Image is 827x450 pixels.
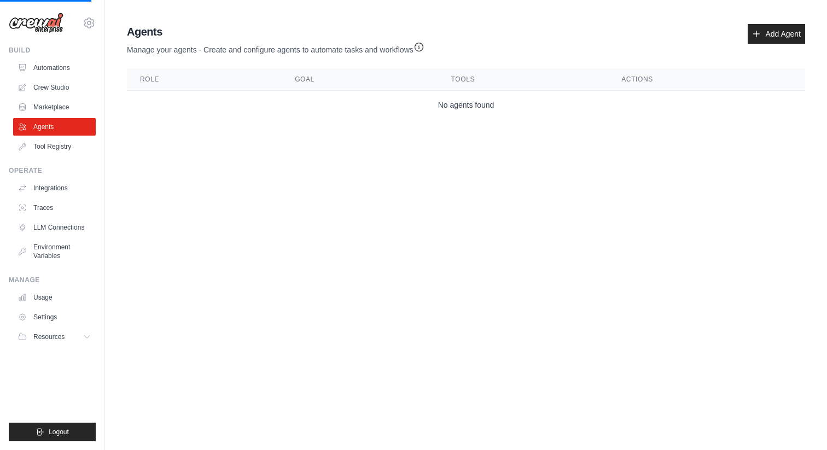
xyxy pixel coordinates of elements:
a: Settings [13,308,96,326]
th: Goal [282,68,438,91]
td: No agents found [127,91,805,120]
a: Environment Variables [13,238,96,265]
a: LLM Connections [13,219,96,236]
div: Operate [9,166,96,175]
div: Manage [9,276,96,284]
a: Traces [13,199,96,217]
a: Add Agent [748,24,805,44]
th: Role [127,68,282,91]
th: Actions [608,68,805,91]
a: Crew Studio [13,79,96,96]
a: Integrations [13,179,96,197]
a: Tool Registry [13,138,96,155]
img: Logo [9,13,63,33]
p: Manage your agents - Create and configure agents to automate tasks and workflows [127,39,424,55]
button: Logout [9,423,96,441]
div: Build [9,46,96,55]
span: Resources [33,332,65,341]
button: Resources [13,328,96,346]
span: Logout [49,428,69,436]
a: Marketplace [13,98,96,116]
a: Agents [13,118,96,136]
a: Usage [13,289,96,306]
h2: Agents [127,24,424,39]
th: Tools [438,68,609,91]
a: Automations [13,59,96,77]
